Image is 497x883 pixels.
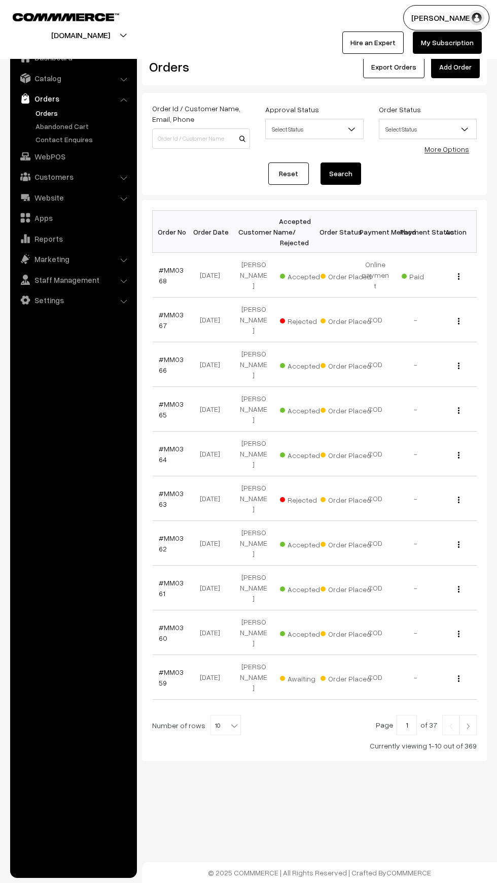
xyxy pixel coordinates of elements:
[458,407,459,414] img: Menu
[266,120,363,138] span: Select Status
[159,266,184,285] a: #MM0368
[193,253,233,298] td: [DATE]
[159,578,184,598] a: #MM0361
[396,566,436,610] td: -
[159,534,184,553] a: #MM0362
[149,59,249,75] h2: Orders
[379,104,421,115] label: Order Status
[321,447,371,461] span: Order Placed
[152,103,250,124] label: Order Id / Customer Name, Email, Phone
[280,269,331,282] span: Accepted
[233,476,274,521] td: [PERSON_NAME]
[355,476,396,521] td: COD
[355,521,396,566] td: COD
[193,610,233,655] td: [DATE]
[233,298,274,342] td: [PERSON_NAME]
[13,10,101,22] a: COMMMERCE
[159,623,184,642] a: #MM0360
[265,104,319,115] label: Approval Status
[314,211,355,253] th: Order Status
[396,387,436,432] td: -
[396,521,436,566] td: -
[233,342,274,387] td: [PERSON_NAME]
[13,271,133,289] a: Staff Management
[233,566,274,610] td: [PERSON_NAME]
[355,432,396,476] td: COD
[152,740,477,751] div: Currently viewing 1-10 out of 369
[13,147,133,166] a: WebPOS
[159,310,184,330] a: #MM0367
[193,432,233,476] td: [DATE]
[280,313,331,326] span: Rejected
[458,452,459,459] img: Menu
[13,209,133,227] a: Apps
[431,56,480,78] a: Add Order
[16,22,146,48] button: [DOMAIN_NAME]
[159,489,184,508] a: #MM0363
[458,363,459,369] img: Menu
[280,537,331,550] span: Accepted
[413,31,482,54] a: My Subscription
[458,541,459,548] img: Menu
[321,492,371,505] span: Order Placed
[280,581,331,595] span: Accepted
[321,403,371,416] span: Order Placed
[33,134,133,145] a: Contact Enquires
[280,358,331,371] span: Accepted
[355,298,396,342] td: COD
[342,31,404,54] a: Hire an Expert
[379,120,476,138] span: Select Status
[13,188,133,207] a: Website
[396,298,436,342] td: -
[321,162,361,185] button: Search
[233,521,274,566] td: [PERSON_NAME]
[424,145,469,153] a: More Options
[193,476,233,521] td: [DATE]
[355,342,396,387] td: COD
[193,342,233,387] td: [DATE]
[280,492,331,505] span: Rejected
[265,119,363,139] span: Select Status
[321,269,371,282] span: Order Placed
[280,447,331,461] span: Accepted
[233,387,274,432] td: [PERSON_NAME]
[280,403,331,416] span: Accepted
[402,269,452,282] span: Paid
[210,715,241,735] span: 10
[159,668,184,687] a: #MM0359
[363,56,424,78] button: Export Orders
[159,444,184,464] a: #MM0364
[396,342,436,387] td: -
[13,168,133,186] a: Customers
[233,211,274,253] th: Customer Name
[13,89,133,108] a: Orders
[446,723,455,729] img: Left
[355,211,396,253] th: Payment Method
[458,631,459,637] img: Menu
[193,566,233,610] td: [DATE]
[33,108,133,118] a: Orders
[355,387,396,432] td: COD
[458,497,459,503] img: Menu
[193,211,233,253] th: Order Date
[355,610,396,655] td: COD
[379,119,477,139] span: Select Status
[436,211,477,253] th: Action
[233,432,274,476] td: [PERSON_NAME]
[396,476,436,521] td: -
[396,432,436,476] td: -
[403,5,489,30] button: [PERSON_NAME]…
[233,655,274,700] td: [PERSON_NAME]
[274,211,314,253] th: Accepted / Rejected
[159,400,184,419] a: #MM0365
[13,13,119,21] img: COMMMERCE
[159,355,184,374] a: #MM0366
[321,671,371,684] span: Order Placed
[355,253,396,298] td: Online payment
[13,230,133,248] a: Reports
[376,721,393,729] span: Page
[13,250,133,268] a: Marketing
[321,313,371,326] span: Order Placed
[193,387,233,432] td: [DATE]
